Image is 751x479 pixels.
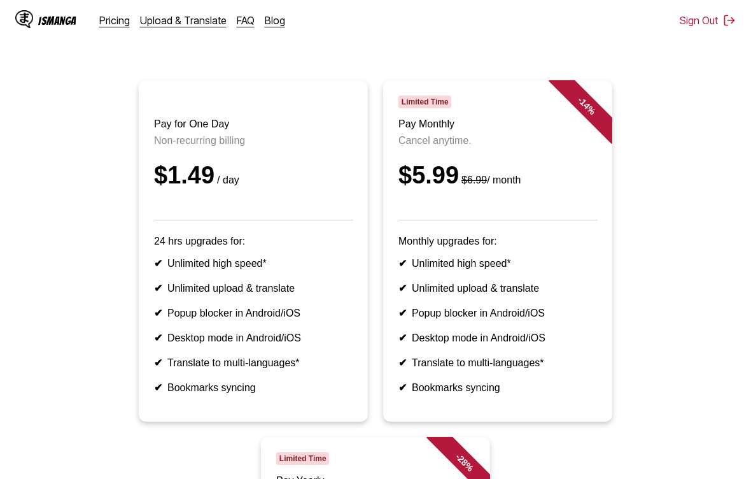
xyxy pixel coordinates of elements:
[99,14,130,27] a: Pricing
[459,175,521,185] small: / month
[723,14,736,27] img: Sign out
[398,332,597,344] li: Desktop mode in Android/iOS
[680,14,736,27] button: Sign Out
[237,14,255,27] a: FAQ
[398,135,597,147] p: Cancel anytime.
[15,10,99,31] a: IsManga LogoIsManga
[549,68,625,144] div: - 14 %
[398,283,407,294] b: ✔
[398,282,597,294] li: Unlimited upload & translate
[154,283,162,294] b: ✔
[154,332,353,344] li: Desktop mode in Android/iOS
[398,307,597,319] li: Popup blocker in Android/iOS
[154,307,353,319] li: Popup blocker in Android/iOS
[398,236,597,247] p: Monthly upgrades for:
[398,257,597,269] li: Unlimited high speed*
[154,258,162,269] b: ✔
[154,382,353,394] li: Bookmarks syncing
[154,308,162,318] b: ✔
[276,452,329,465] span: Limited Time
[154,135,353,147] p: Non-recurring billing
[154,382,162,393] b: ✔
[398,382,407,393] b: ✔
[398,258,407,269] b: ✔
[398,357,597,369] li: Translate to multi-languages*
[38,15,76,27] div: IsManga
[398,382,597,394] li: Bookmarks syncing
[154,357,162,368] b: ✔
[398,332,407,343] b: ✔
[398,96,451,108] span: Limited Time
[154,282,353,294] li: Unlimited upload & translate
[154,257,353,269] li: Unlimited high speed*
[398,308,407,318] b: ✔
[15,10,33,28] img: IsManga Logo
[214,175,239,185] small: / day
[265,14,285,27] a: Blog
[398,162,597,189] div: $5.99
[154,236,353,247] p: 24 hrs upgrades for:
[461,175,487,185] s: $6.99
[398,357,407,368] b: ✔
[154,332,162,343] b: ✔
[140,14,227,27] a: Upload & Translate
[398,118,597,130] h3: Pay Monthly
[154,162,353,189] div: $1.49
[154,357,353,369] li: Translate to multi-languages*
[154,118,353,130] h3: Pay for One Day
